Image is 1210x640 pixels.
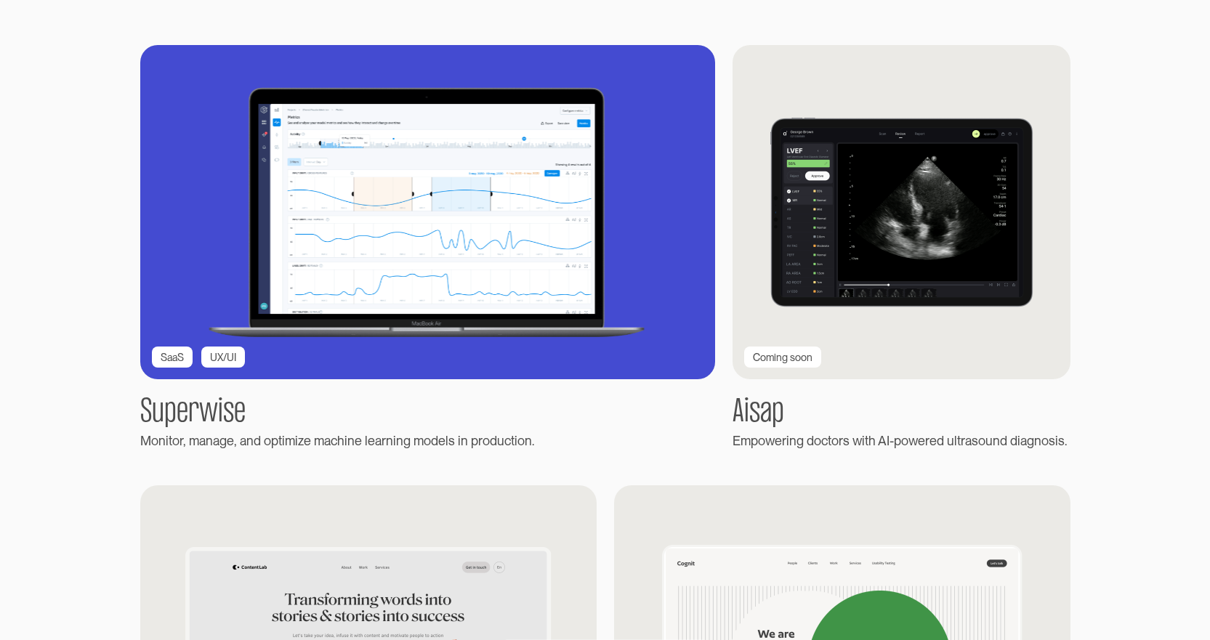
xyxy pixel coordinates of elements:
a: Coming soonAisapEmpowering doctors with AI-powered ultrasound diagnosis. [733,45,1070,450]
div: UX/UI [210,349,236,365]
h1: Aisap [733,397,1070,429]
a: SaaSUX/UISuperwiseMonitor, manage, and optimize machine learning models in production. [140,45,715,450]
div: Coming soon [753,349,812,365]
h1: Superwise [140,397,715,429]
div: Empowering doctors with AI-powered ultrasound diagnosis. [733,432,1070,450]
div: Monitor, manage, and optimize machine learning models in production. [140,432,715,450]
div: SaaS [161,349,184,365]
